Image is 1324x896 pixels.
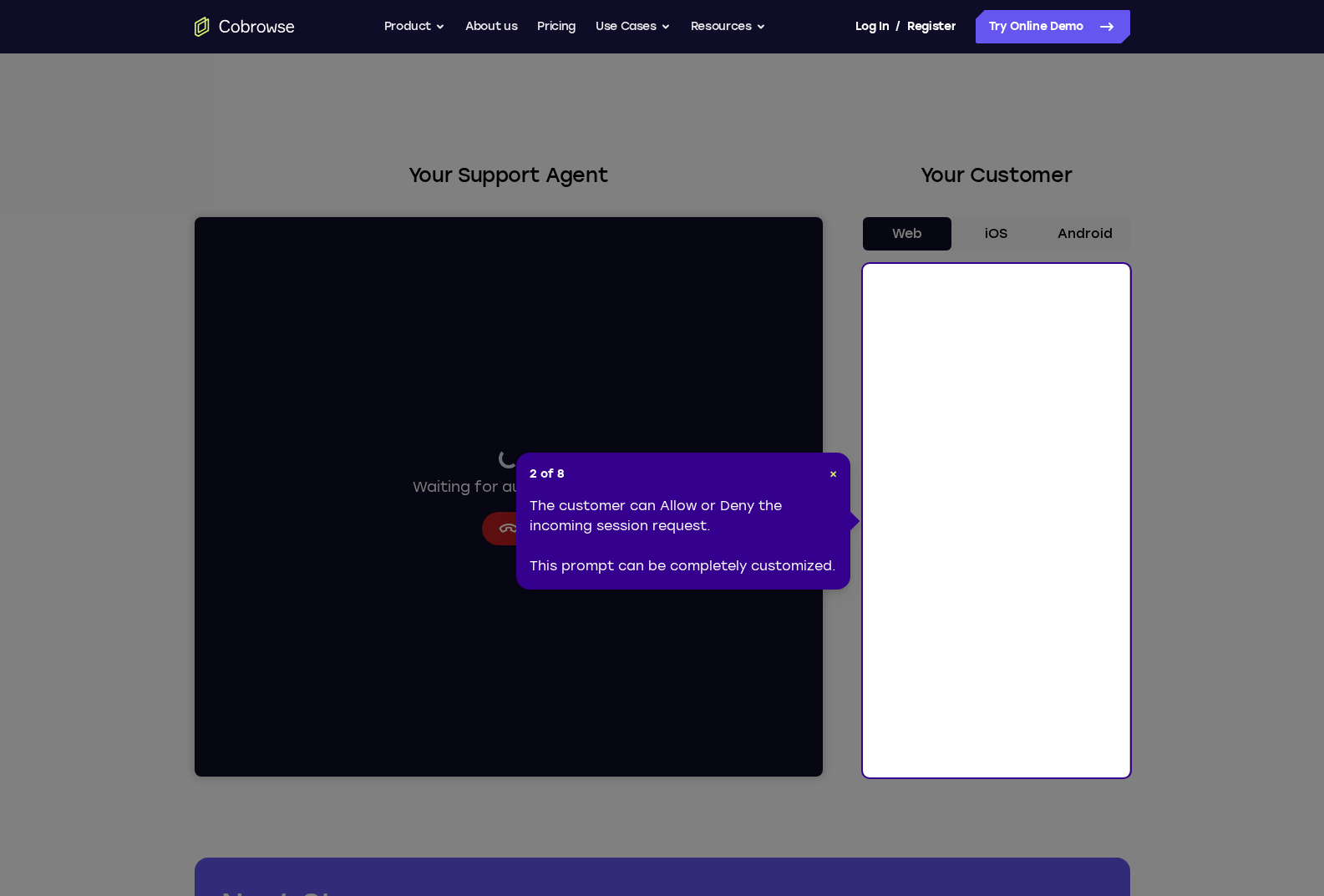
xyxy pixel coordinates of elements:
[287,295,341,328] button: Cancel
[907,10,956,43] a: Register
[976,10,1130,43] a: Try Online Demo
[855,10,889,43] a: Log In
[530,466,565,483] span: 2 of 8
[195,17,295,37] a: Go to the home page
[691,10,766,43] button: Resources
[530,496,837,576] div: The customer can Allow or Deny the incoming session request. This prompt can be completely custom...
[218,231,411,281] div: Waiting for authorization
[829,467,837,481] span: ×
[465,10,517,43] a: About us
[537,10,576,43] a: Pricing
[384,10,446,43] button: Product
[829,466,837,483] button: Close Tour
[596,10,671,43] button: Use Cases
[895,17,900,37] span: /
